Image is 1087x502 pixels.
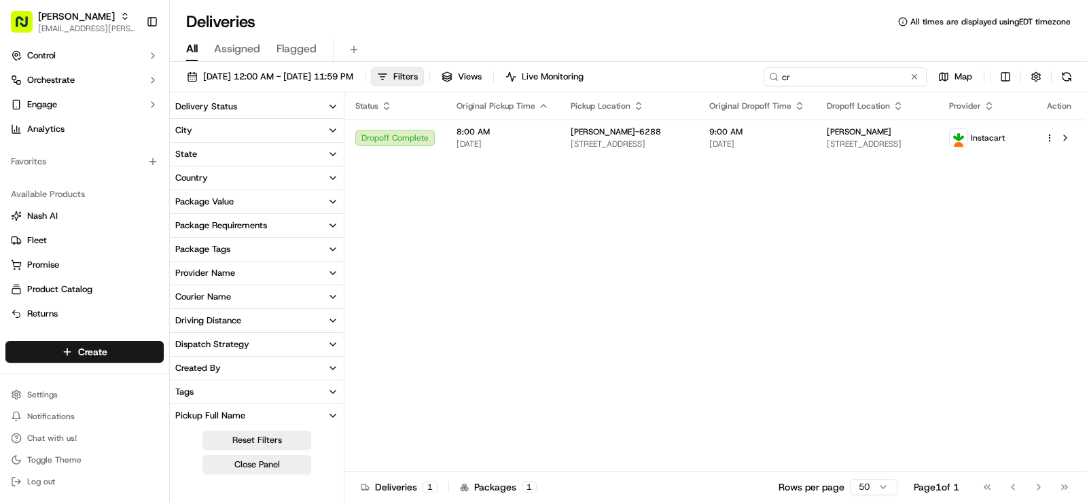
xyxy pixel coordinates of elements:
[175,196,234,208] div: Package Value
[202,431,311,450] button: Reset Filters
[5,45,164,67] button: Control
[14,14,41,41] img: Nash
[423,481,438,493] div: 1
[78,345,107,359] span: Create
[170,119,344,142] button: City
[371,67,424,86] button: Filters
[27,98,57,111] span: Engage
[5,254,164,276] button: Promise
[5,118,164,140] a: Analytics
[14,54,247,76] p: Welcome 👋
[764,67,927,86] input: Type to search
[522,481,537,493] div: 1
[170,262,344,285] button: Provider Name
[950,129,967,147] img: profile_instacart_ahold_partner.png
[170,285,344,308] button: Courier Name
[175,362,221,374] div: Created By
[1057,67,1076,86] button: Refresh
[175,315,241,327] div: Driving Distance
[175,267,235,279] div: Provider Name
[5,450,164,469] button: Toggle Theme
[96,230,164,240] a: Powered byPylon
[910,16,1071,27] span: All times are displayed using EDT timezone
[27,259,59,271] span: Promise
[11,210,158,222] a: Nash AI
[5,279,164,300] button: Product Catalog
[457,126,549,137] span: 8:00 AM
[27,283,92,295] span: Product Catalog
[170,166,344,190] button: Country
[203,71,353,83] span: [DATE] 12:00 AM - [DATE] 11:59 PM
[38,10,115,23] button: [PERSON_NAME]
[27,74,75,86] span: Orchestrate
[27,411,75,422] span: Notifications
[170,143,344,166] button: State
[170,190,344,213] button: Package Value
[5,151,164,173] div: Favorites
[709,101,791,111] span: Original Dropoff Time
[14,130,38,154] img: 1736555255976-a54dd68f-1ca7-489b-9aae-adbdc363a1c4
[971,132,1005,143] span: Instacart
[709,126,805,137] span: 9:00 AM
[5,183,164,205] div: Available Products
[571,139,688,149] span: [STREET_ADDRESS]
[522,71,584,83] span: Live Monitoring
[1045,101,1073,111] div: Action
[5,341,164,363] button: Create
[175,148,197,160] div: State
[170,238,344,261] button: Package Tags
[5,94,164,115] button: Engage
[5,429,164,448] button: Chat with us!
[11,234,158,247] a: Fleet
[827,126,891,137] span: [PERSON_NAME]
[175,219,267,232] div: Package Requirements
[11,308,158,320] a: Returns
[35,88,245,102] input: Got a question? Start typing here...
[571,126,661,137] span: [PERSON_NAME]-6288
[457,101,535,111] span: Original Pickup Time
[170,214,344,237] button: Package Requirements
[46,143,172,154] div: We're available if you need us!
[14,198,24,209] div: 📗
[11,259,158,271] a: Promise
[231,134,247,150] button: Start new chat
[175,338,249,351] div: Dispatch Strategy
[949,101,981,111] span: Provider
[499,67,590,86] button: Live Monitoring
[27,234,47,247] span: Fleet
[115,198,126,209] div: 💻
[175,124,192,137] div: City
[932,67,978,86] button: Map
[458,71,482,83] span: Views
[914,480,959,494] div: Page 1 of 1
[779,480,844,494] p: Rows per page
[38,23,135,34] button: [EMAIL_ADDRESS][PERSON_NAME][DOMAIN_NAME]
[46,130,223,143] div: Start new chat
[27,210,58,222] span: Nash AI
[5,407,164,426] button: Notifications
[27,476,55,487] span: Log out
[5,5,141,38] button: [PERSON_NAME][EMAIL_ADDRESS][PERSON_NAME][DOMAIN_NAME]
[186,41,198,57] span: All
[175,243,230,255] div: Package Tags
[27,433,77,444] span: Chat with us!
[11,283,158,295] a: Product Catalog
[175,410,245,422] div: Pickup Full Name
[27,454,82,465] span: Toggle Theme
[181,67,359,86] button: [DATE] 12:00 AM - [DATE] 11:59 PM
[175,172,208,184] div: Country
[435,67,488,86] button: Views
[214,41,260,57] span: Assigned
[175,291,231,303] div: Courier Name
[170,333,344,356] button: Dispatch Strategy
[5,205,164,227] button: Nash AI
[109,192,224,216] a: 💻API Documentation
[5,472,164,491] button: Log out
[361,480,438,494] div: Deliveries
[709,139,805,149] span: [DATE]
[175,386,194,398] div: Tags
[955,71,972,83] span: Map
[5,385,164,404] button: Settings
